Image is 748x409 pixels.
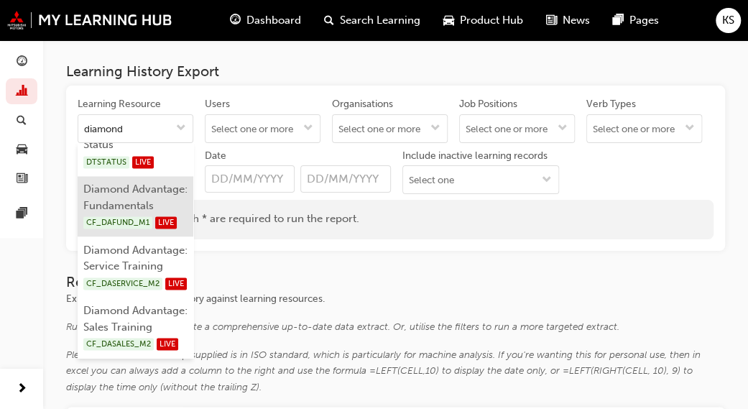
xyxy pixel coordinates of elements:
span: car-icon [443,12,454,29]
span: CF_DASALES_M2 [83,338,154,350]
span: KS [722,12,734,29]
img: mmal [7,11,172,29]
li: Diamond Advantage: Fundamentals [78,176,193,237]
input: Userstoggle menu [206,115,320,142]
span: Search Learning [340,12,420,29]
span: news-icon [17,173,27,185]
h3: Learning History Export [66,63,725,80]
div: Users [205,97,230,111]
button: toggle menu [170,115,193,142]
span: search-icon [324,12,334,29]
li: Diamond Advantage: Service Training [78,236,193,298]
button: toggle menu [678,115,701,142]
span: pages-icon [17,208,27,221]
span: guage-icon [230,12,241,29]
div: Verb Types [586,97,636,111]
input: Include inactive learning recordstoggle menu [403,166,558,193]
span: Export of users learning history against learning resources. [66,293,325,305]
span: LIVE [132,156,154,168]
div: Date [205,149,226,163]
span: Product Hub [460,12,523,29]
span: DTSTATUS [83,156,129,168]
span: LIVE [165,277,187,290]
a: guage-iconDashboard [218,6,313,35]
div: Organisations [332,97,393,111]
input: Date [205,165,295,193]
input: Date [300,165,390,193]
a: car-iconProduct Hub [432,6,535,35]
span: car-icon [17,144,27,157]
span: Dashboard [246,12,301,29]
input: Job Positionstoggle menu [460,115,574,142]
div: Please note: The timestamp supplied is in ISO standard, which is particularly for machine analysi... [66,347,725,396]
span: chart-icon [17,86,27,98]
span: down-icon [430,123,440,135]
span: down-icon [176,123,186,135]
span: search-icon [17,114,27,127]
a: pages-iconPages [601,6,670,35]
span: Fields marked with * are required to run the report. [105,211,359,229]
span: CF_DASERVICE_M2 [83,277,162,290]
span: down-icon [685,123,695,135]
span: guage-icon [17,56,27,69]
input: Learning Resourcetoggle menu [78,115,193,142]
span: down-icon [542,175,552,187]
button: toggle menu [297,115,320,142]
span: news-icon [546,12,557,29]
div: Include inactive learning records [402,149,548,163]
span: down-icon [558,123,568,135]
span: LIVE [155,216,177,229]
input: Verb Typestoggle menu [587,115,701,142]
span: down-icon [303,123,313,135]
button: toggle menu [424,115,447,142]
span: next-icon [17,380,27,398]
button: toggle menu [551,115,574,142]
div: Run without filters to generate a comprehensive up-to-date data extract. Or, utilise the filters ... [66,319,725,336]
a: news-iconNews [535,6,601,35]
h3: Report Runs [66,274,725,290]
li: Diamond Advantage: Sales Training [78,298,193,359]
span: News [563,12,590,29]
span: Pages [629,12,659,29]
li: Diamond Technician Status [78,115,193,176]
button: KS [716,8,741,33]
div: Job Positions [459,97,517,111]
span: LIVE [157,338,178,350]
span: CF_DAFUND_M1 [83,216,152,229]
input: Organisationstoggle menu [333,115,447,142]
span: pages-icon [613,12,624,29]
a: search-iconSearch Learning [313,6,432,35]
div: Learning Resource [78,97,161,111]
button: toggle menu [535,166,558,193]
